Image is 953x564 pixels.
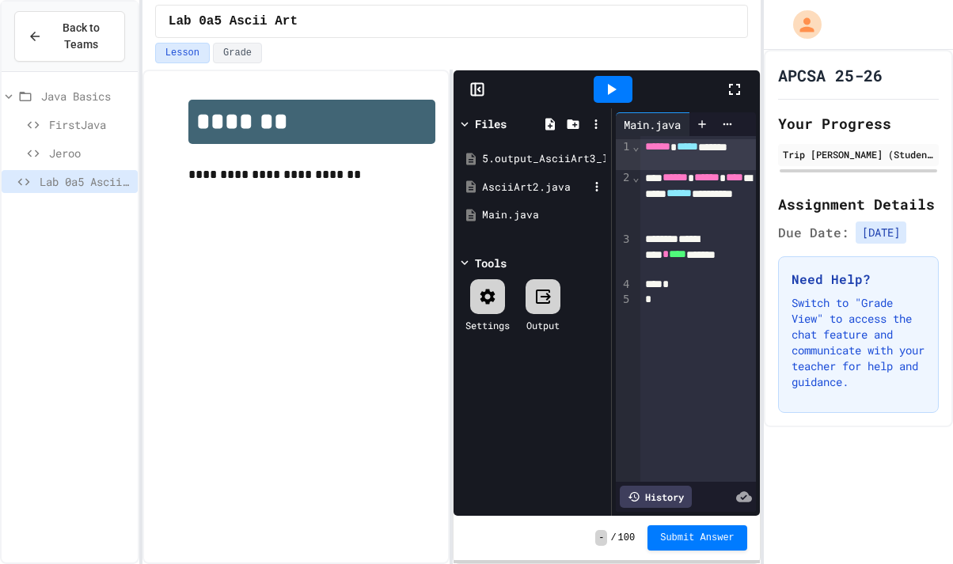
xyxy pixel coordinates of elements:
[778,223,849,242] span: Due Date:
[856,221,906,244] span: [DATE]
[475,255,507,271] div: Tools
[778,112,939,134] h2: Your Progress
[482,207,606,223] div: Main.java
[49,145,131,161] span: Jeroo
[660,532,735,544] span: Submit Answer
[776,6,826,43] div: My Account
[792,270,925,289] h3: Need Help?
[475,115,507,132] div: Files
[778,64,883,86] h1: APCSA 25-26
[632,140,640,153] span: Fold line
[482,180,588,195] div: AsciiArt2.java
[618,532,636,544] span: 100
[616,292,632,307] div: 5
[482,151,606,167] div: 5.output_AsciiArt3_lab_java_aplus.pdf
[616,277,632,292] div: 4
[51,20,112,53] span: Back to Teams
[616,170,632,232] div: 2
[465,318,510,332] div: Settings
[49,116,131,133] span: FirstJava
[41,88,131,104] span: Java Basics
[213,43,262,63] button: Grade
[610,532,616,544] span: /
[778,193,939,215] h2: Assignment Details
[616,116,689,133] div: Main.java
[647,525,747,551] button: Submit Answer
[620,486,692,508] div: History
[616,232,632,278] div: 3
[155,43,210,63] button: Lesson
[792,295,925,390] p: Switch to "Grade View" to access the chat feature and communicate with your teacher for help and ...
[595,530,607,546] span: -
[526,318,560,332] div: Output
[616,112,708,136] div: Main.java
[616,139,632,170] div: 1
[14,11,125,62] button: Back to Teams
[783,147,934,161] div: Trip [PERSON_NAME] (Student)
[169,12,298,31] span: Lab 0a5 Ascii Art
[40,173,131,190] span: Lab 0a5 Ascii Art
[632,171,640,184] span: Fold line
